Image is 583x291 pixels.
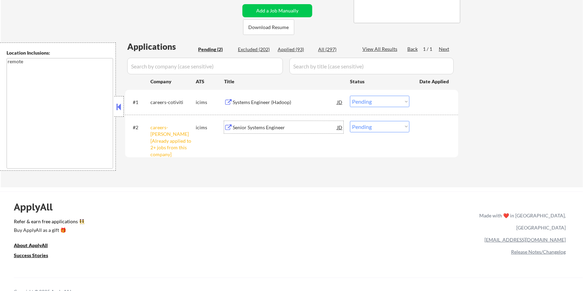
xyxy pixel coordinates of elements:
[362,46,399,53] div: View All Results
[14,228,83,233] div: Buy ApplyAll as a gift 🎁
[150,124,196,158] div: careers-[PERSON_NAME] [Already applied to 2+ jobs from this company]
[196,124,224,131] div: icims
[127,43,196,51] div: Applications
[243,19,294,35] button: Download Resume
[511,249,566,255] a: Release Notes/Changelog
[289,58,454,74] input: Search by title (case sensitive)
[484,237,566,243] a: [EMAIL_ADDRESS][DOMAIN_NAME]
[233,99,337,106] div: Systems Engineer (Hadoop)
[150,78,196,85] div: Company
[14,252,57,260] a: Success Stories
[14,252,48,258] u: Success Stories
[423,46,439,53] div: 1 / 1
[14,242,48,248] u: About ApplyAll
[198,46,233,53] div: Pending (2)
[407,46,418,53] div: Back
[238,46,272,53] div: Excluded (202)
[224,78,343,85] div: Title
[196,78,224,85] div: ATS
[14,201,61,213] div: ApplyAll
[14,242,57,250] a: About ApplyAll
[419,78,450,85] div: Date Applied
[14,219,335,226] a: Refer & earn free applications 👯‍♀️
[336,96,343,108] div: JD
[133,124,145,131] div: #2
[350,75,409,87] div: Status
[233,124,337,131] div: Senior Systems Engineer
[336,121,343,133] div: JD
[476,209,566,234] div: Made with ❤️ in [GEOGRAPHIC_DATA], [GEOGRAPHIC_DATA]
[127,58,283,74] input: Search by company (case sensitive)
[439,46,450,53] div: Next
[7,49,113,56] div: Location Inclusions:
[133,99,145,106] div: #1
[14,226,83,235] a: Buy ApplyAll as a gift 🎁
[196,99,224,106] div: icims
[150,99,196,106] div: careers-cotiviti
[242,4,312,17] button: Add a Job Manually
[318,46,353,53] div: All (297)
[278,46,312,53] div: Applied (93)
